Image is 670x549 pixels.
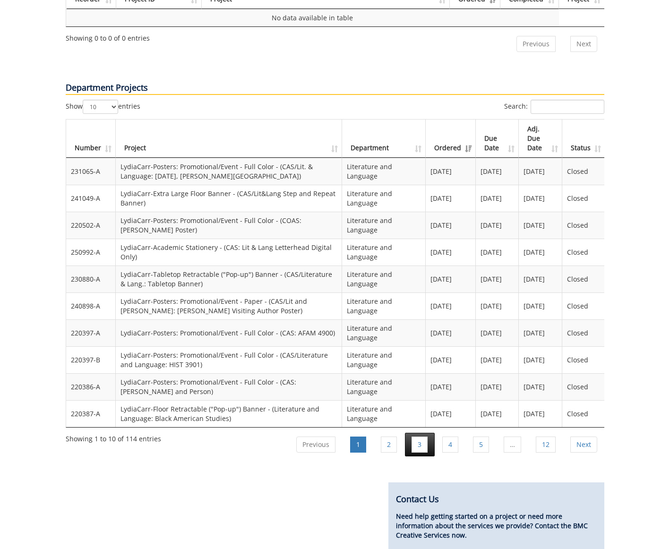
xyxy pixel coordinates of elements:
[116,292,342,319] td: LydiaCarr-Posters: Promotional/Event - Paper - (CAS/Lit and [PERSON_NAME]: [PERSON_NAME] Visiting...
[536,437,556,453] a: 12
[66,30,150,43] div: Showing 0 to 0 of 0 entries
[519,292,562,319] td: [DATE]
[66,400,116,427] td: 220387-A
[66,266,116,292] td: 230880-A
[426,373,476,400] td: [DATE]
[116,120,342,158] th: Project: activate to sort column ascending
[562,400,605,427] td: Closed
[66,100,140,114] label: Show entries
[519,120,562,158] th: Adj. Due Date: activate to sort column ascending
[396,512,597,540] p: Need help getting started on a project or need more information about the services we provide? Co...
[342,212,426,239] td: Literature and Language
[519,400,562,427] td: [DATE]
[519,266,562,292] td: [DATE]
[426,212,476,239] td: [DATE]
[66,158,116,185] td: 231065-A
[426,266,476,292] td: [DATE]
[519,346,562,373] td: [DATE]
[426,158,476,185] td: [DATE]
[116,346,342,373] td: LydiaCarr-Posters: Promotional/Event - Full Color - (CAS/Literature and Language: HIST 3901)
[66,239,116,266] td: 250992-A
[562,266,605,292] td: Closed
[476,158,519,185] td: [DATE]
[519,239,562,266] td: [DATE]
[426,319,476,346] td: [DATE]
[562,319,605,346] td: Closed
[562,292,605,319] td: Closed
[519,158,562,185] td: [DATE]
[476,400,519,427] td: [DATE]
[476,212,519,239] td: [DATE]
[342,292,426,319] td: Literature and Language
[562,120,605,158] th: Status: activate to sort column ascending
[426,185,476,212] td: [DATE]
[66,9,559,26] td: No data available in table
[519,319,562,346] td: [DATE]
[476,239,519,266] td: [DATE]
[66,430,161,444] div: Showing 1 to 10 of 114 entries
[519,373,562,400] td: [DATE]
[426,346,476,373] td: [DATE]
[562,212,605,239] td: Closed
[562,185,605,212] td: Closed
[350,437,366,453] a: 1
[66,185,116,212] td: 241049-A
[531,100,604,114] input: Search:
[296,437,335,453] a: Previous
[342,266,426,292] td: Literature and Language
[342,185,426,212] td: Literature and Language
[116,239,342,266] td: LydiaCarr-Academic Stationery - (CAS: Lit & Lang Letterhead Digital Only)
[562,346,605,373] td: Closed
[426,292,476,319] td: [DATE]
[116,158,342,185] td: LydiaCarr-Posters: Promotional/Event - Full Color - (CAS/Lit. & Language: [DATE], [PERSON_NAME][G...
[342,346,426,373] td: Literature and Language
[116,185,342,212] td: LydiaCarr-Extra Large Floor Banner - (CAS/Lit&Lang Step and Repeat Banner)
[116,319,342,346] td: LydiaCarr-Posters: Promotional/Event - Full Color - (CAS: AFAM 4900)
[426,120,476,158] th: Ordered: activate to sort column ascending
[342,158,426,185] td: Literature and Language
[476,292,519,319] td: [DATE]
[442,437,458,453] a: 4
[476,185,519,212] td: [DATE]
[396,495,597,504] h4: Contact Us
[562,158,605,185] td: Closed
[66,120,116,158] th: Number: activate to sort column ascending
[504,437,521,453] a: …
[562,239,605,266] td: Closed
[66,212,116,239] td: 220502-A
[516,36,556,52] a: Previous
[426,400,476,427] td: [DATE]
[504,100,604,114] label: Search:
[519,185,562,212] td: [DATE]
[476,373,519,400] td: [DATE]
[476,120,519,158] th: Due Date: activate to sort column ascending
[116,212,342,239] td: LydiaCarr-Posters: Promotional/Event - Full Color - (COAS: [PERSON_NAME] Poster)
[342,373,426,400] td: Literature and Language
[519,212,562,239] td: [DATE]
[476,319,519,346] td: [DATE]
[562,373,605,400] td: Closed
[66,319,116,346] td: 220397-A
[476,346,519,373] td: [DATE]
[426,239,476,266] td: [DATE]
[116,400,342,427] td: LydiaCarr-Floor Retractable ("Pop-up") Banner - (Literature and Language: Black American Studies)
[66,82,604,95] p: Department Projects
[83,100,118,114] select: Showentries
[473,437,489,453] a: 5
[570,437,597,453] a: Next
[381,437,397,453] a: 2
[66,346,116,373] td: 220397-B
[342,120,426,158] th: Department: activate to sort column ascending
[570,36,597,52] a: Next
[342,400,426,427] td: Literature and Language
[476,266,519,292] td: [DATE]
[66,292,116,319] td: 240898-A
[116,266,342,292] td: LydiaCarr-Tabletop Retractable ("Pop-up") Banner - (CAS/Literature & Lang.: Tabletop Banner)
[342,319,426,346] td: Literature and Language
[66,373,116,400] td: 220386-A
[412,437,428,453] a: 3
[342,239,426,266] td: Literature and Language
[116,373,342,400] td: LydiaCarr-Posters: Promotional/Event - Full Color - (CAS: [PERSON_NAME] and Person)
